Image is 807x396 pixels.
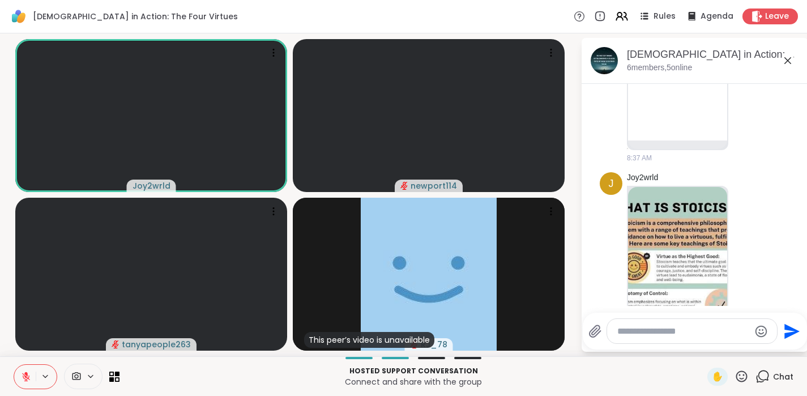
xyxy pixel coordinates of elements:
div: This peer’s video is unavailable [304,332,434,348]
textarea: Type your message [617,326,749,337]
span: RJ_78 [421,339,447,350]
div: [DEMOGRAPHIC_DATA] in Action: The Four Virtues, [DATE] [627,48,799,62]
img: RJ_78 [361,198,497,351]
span: Leave [765,11,789,22]
button: Emoji picker [754,325,768,338]
img: Stoicism in Action: The Four Virtues, Sep 10 [591,47,618,74]
p: 6 members, 5 online [627,62,692,74]
span: Rules [654,11,676,22]
p: Hosted support conversation [126,366,701,376]
span: 8:37 AM [627,153,652,163]
span: tanyapeople263 [122,339,191,350]
span: J [609,176,614,191]
span: audio-muted [400,182,408,190]
span: Chat [773,371,793,382]
span: Agenda [701,11,733,22]
button: Send [778,318,803,344]
span: audio-muted [112,340,119,348]
img: ShareWell Logomark [9,7,28,26]
span: [DEMOGRAPHIC_DATA] in Action: The Four Virtues [33,11,238,22]
p: Connect and share with the group [126,376,701,388]
span: ✋ [712,370,723,384]
a: Joy2wrld [627,172,658,184]
span: newport114 [411,180,457,191]
span: Joy2wrld [133,180,170,191]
